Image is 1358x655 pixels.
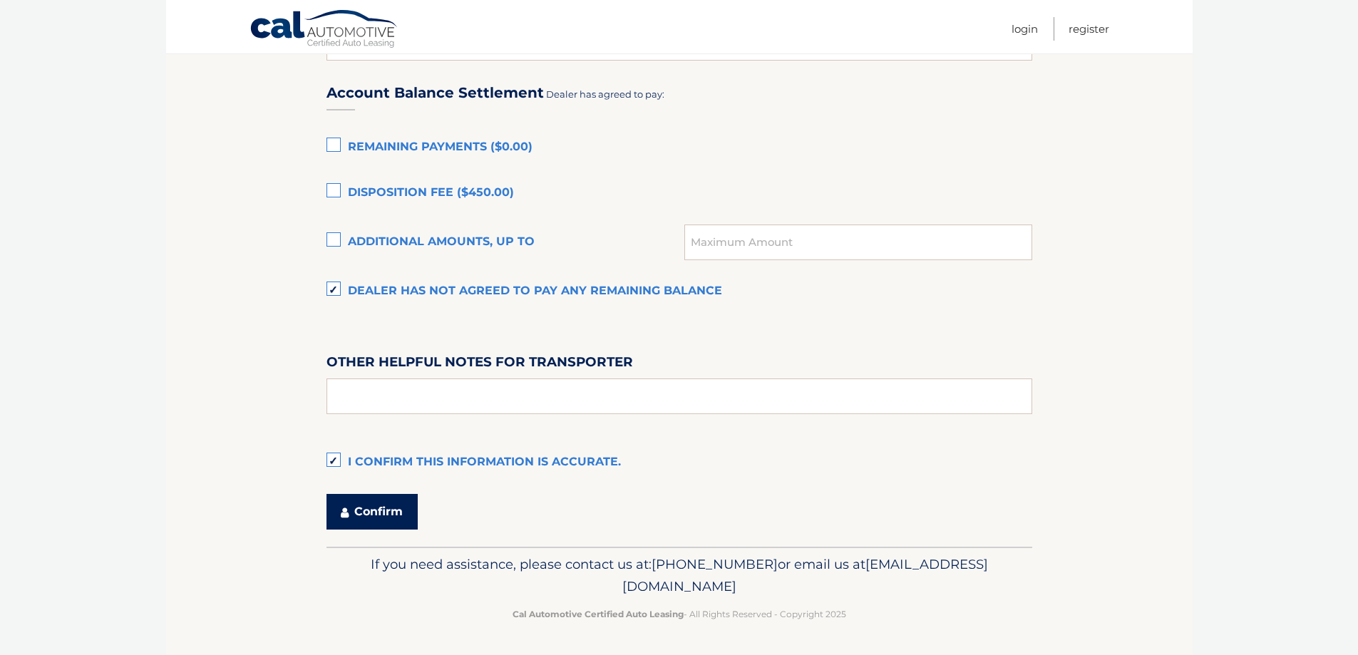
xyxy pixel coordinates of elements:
label: Additional amounts, up to [326,228,685,257]
p: If you need assistance, please contact us at: or email us at [336,553,1023,599]
strong: Cal Automotive Certified Auto Leasing [513,609,684,619]
button: Confirm [326,494,418,530]
h3: Account Balance Settlement [326,84,544,102]
a: Login [1012,17,1038,41]
label: Remaining Payments ($0.00) [326,133,1032,162]
label: I confirm this information is accurate. [326,448,1032,477]
label: Dealer has not agreed to pay any remaining balance [326,277,1032,306]
span: Dealer has agreed to pay: [546,88,664,100]
input: Maximum Amount [684,225,1032,260]
a: Cal Automotive [250,9,399,51]
label: Disposition Fee ($450.00) [326,179,1032,207]
a: Register [1069,17,1109,41]
p: - All Rights Reserved - Copyright 2025 [336,607,1023,622]
label: Other helpful notes for transporter [326,351,633,378]
span: [PHONE_NUMBER] [652,556,778,572]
